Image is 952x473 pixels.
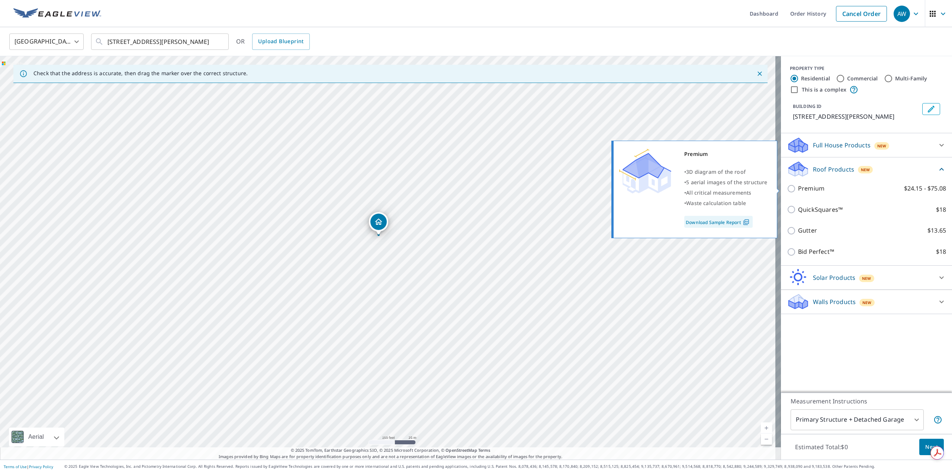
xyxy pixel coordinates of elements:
img: Pdf Icon [741,219,751,226]
p: | [4,464,53,469]
div: PROPERTY TYPE [790,65,943,72]
span: Next [925,442,938,452]
div: • [684,167,768,177]
button: Next [919,439,944,456]
span: Waste calculation table [686,199,746,207]
button: Edit building 1 [922,103,940,115]
div: Aerial [26,428,46,446]
p: Measurement Instructions [791,397,942,406]
p: $13.65 [927,226,946,235]
div: Solar ProductsNew [787,269,946,287]
label: Multi-Family [895,75,927,82]
p: Gutter [798,226,817,235]
a: Current Level 18, Zoom In [761,422,772,434]
div: Walls ProductsNew [787,293,946,311]
span: 5 aerial images of the structure [686,179,767,186]
div: • [684,177,768,188]
p: [STREET_ADDRESS][PERSON_NAME] [793,112,919,121]
label: Commercial [847,75,878,82]
label: Residential [801,75,830,82]
span: New [862,300,872,306]
span: Your report will include the primary structure and a detached garage if one exists. [933,415,942,424]
div: Premium [684,149,768,159]
a: OpenStreetMap [446,447,477,453]
p: Estimated Total: $0 [789,439,854,455]
span: New [877,143,887,149]
div: AW [894,6,910,22]
p: BUILDING ID [793,103,821,109]
a: Cancel Order [836,6,887,22]
p: QuickSquares™ [798,205,843,214]
span: New [862,275,871,281]
p: Premium [798,184,824,193]
label: This is a complex [802,86,846,93]
a: Upload Blueprint [252,33,309,50]
a: Terms [478,447,491,453]
div: • [684,188,768,198]
div: Aerial [9,428,64,446]
button: Close [755,69,765,79]
div: Dropped pin, building 1, Residential property, 32300 White St Kirkland, IL 60146 [369,212,388,235]
div: Full House ProductsNew [787,136,946,154]
span: © 2025 TomTom, Earthstar Geographics SIO, © 2025 Microsoft Corporation, © [291,447,491,454]
span: New [861,167,870,173]
p: Roof Products [813,165,854,174]
span: Upload Blueprint [258,37,303,46]
img: EV Logo [13,8,101,19]
p: © 2025 Eagle View Technologies, Inc. and Pictometry International Corp. All Rights Reserved. Repo... [64,464,948,469]
p: Solar Products [813,273,855,282]
p: $18 [936,205,946,214]
p: Bid Perfect™ [798,247,834,256]
input: Search by address or latitude-longitude [107,31,213,52]
img: Premium [619,149,671,194]
p: $24.15 - $75.08 [904,184,946,193]
p: Walls Products [813,297,856,306]
div: OR [236,33,310,50]
p: Full House Products [813,141,871,150]
div: Primary Structure + Detached Garage [791,409,924,430]
a: Privacy Policy [29,464,53,469]
a: Terms of Use [4,464,27,469]
p: Check that the address is accurate, then drag the marker over the correct structure. [33,70,248,77]
a: Current Level 18, Zoom Out [761,434,772,445]
a: Download Sample Report [684,216,753,228]
div: • [684,198,768,208]
p: $18 [936,247,946,256]
div: Roof ProductsNew [787,160,946,178]
span: 3D diagram of the roof [686,168,746,175]
span: All critical measurements [686,189,751,196]
div: [GEOGRAPHIC_DATA] [9,31,84,52]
